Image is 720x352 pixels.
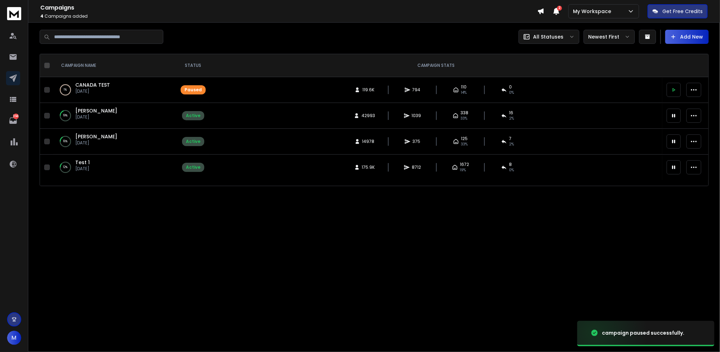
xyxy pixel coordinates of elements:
[573,8,614,15] p: My Workspace
[75,166,90,172] p: [DATE]
[7,7,21,20] img: logo
[7,331,21,345] button: M
[186,113,200,119] div: Active
[186,139,200,144] div: Active
[460,162,469,167] span: 1672
[75,107,117,114] a: [PERSON_NAME]
[509,162,512,167] span: 8
[75,88,110,94] p: [DATE]
[665,30,709,44] button: Add New
[460,167,466,173] span: 19 %
[509,136,511,142] span: 7
[63,164,68,171] p: 12 %
[210,54,662,77] th: CAMPAIGN STATS
[509,167,514,173] span: 0 %
[75,114,117,120] p: [DATE]
[461,142,468,147] span: 33 %
[362,139,375,144] span: 14978
[63,138,68,145] p: 16 %
[412,113,421,119] span: 1039
[461,110,468,116] span: 338
[461,136,468,142] span: 125
[40,13,537,19] p: Campaigns added
[75,81,110,88] a: CANADA TEST
[75,133,117,140] a: [PERSON_NAME]
[75,140,117,146] p: [DATE]
[412,87,421,93] span: 794
[461,84,467,90] span: 110
[185,87,202,93] div: Paused
[53,155,176,180] td: 12%Test 1[DATE]
[53,129,176,155] td: 16%[PERSON_NAME][DATE]
[176,54,210,77] th: STATUS
[53,54,176,77] th: CAMPAIGN NAME
[584,30,635,44] button: Newest First
[509,142,514,147] span: 2 %
[412,165,421,170] span: 8712
[533,33,563,40] p: All Statuses
[362,87,374,93] span: 119.6K
[75,159,90,166] a: Test 1
[662,8,703,15] p: Get Free Credits
[186,165,200,170] div: Active
[509,84,512,90] span: 0
[362,113,375,119] span: 42993
[13,114,19,119] p: 394
[64,86,67,93] p: 1 %
[509,116,514,121] span: 2 %
[40,13,43,19] span: 4
[412,139,420,144] span: 375
[40,4,537,12] h1: Campaigns
[63,112,68,119] p: 19 %
[602,329,684,336] div: campaign paused successfully.
[461,116,467,121] span: 33 %
[53,103,176,129] td: 19%[PERSON_NAME][DATE]
[53,77,176,103] td: 1%CANADA TEST[DATE]
[461,90,467,96] span: 14 %
[6,114,20,128] a: 394
[557,6,562,11] span: 2
[362,165,375,170] span: 175.9K
[509,110,513,116] span: 16
[509,90,514,96] span: 0 %
[648,4,708,18] button: Get Free Credits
